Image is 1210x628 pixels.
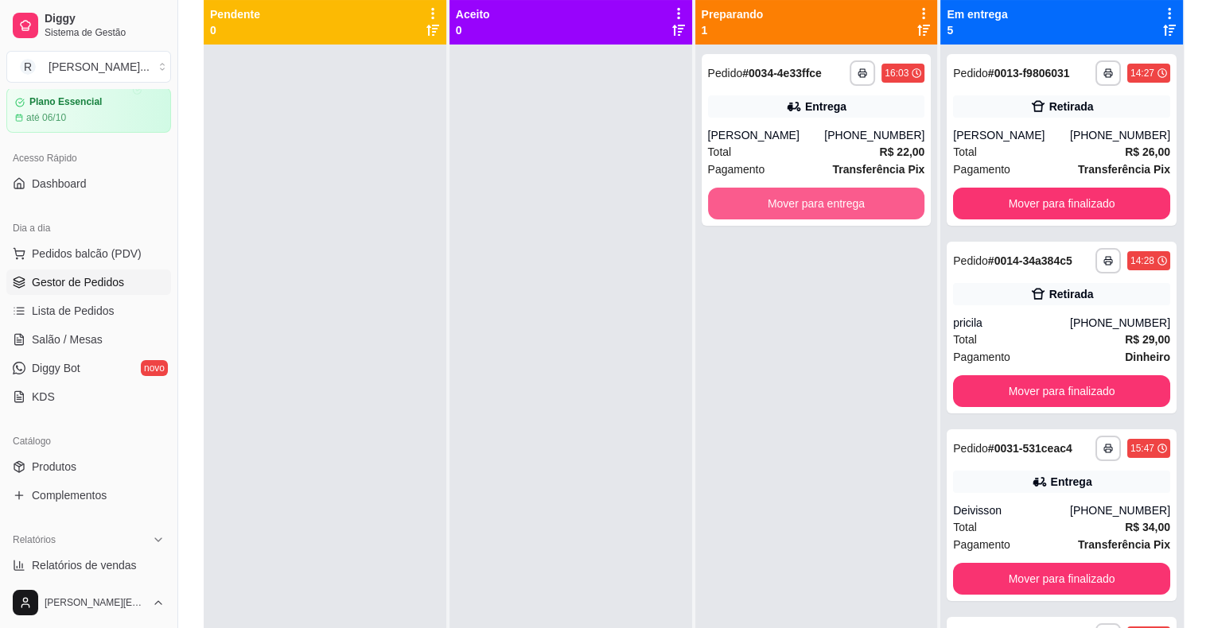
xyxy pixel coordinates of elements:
span: Pedido [953,442,988,455]
div: 16:03 [885,67,908,79]
div: [PHONE_NUMBER] [1070,502,1170,518]
p: Preparando [702,6,764,22]
div: Acesso Rápido [6,145,171,171]
a: Lista de Pedidos [6,298,171,324]
span: Total [953,143,977,161]
span: Relatórios de vendas [32,557,137,573]
span: Salão / Mesas [32,331,103,347]
span: Pedido [953,254,988,267]
div: [PERSON_NAME] [953,127,1070,143]
span: Relatórios [13,533,56,546]
strong: # 0013-f9806031 [988,67,1070,79]
strong: R$ 29,00 [1125,333,1170,346]
div: [PHONE_NUMBER] [1070,127,1170,143]
span: Dashboard [32,176,87,192]
strong: Transferência Pix [832,163,924,176]
span: Pedidos balcão (PDV) [32,246,142,262]
div: [PHONE_NUMBER] [1070,315,1170,331]
a: DiggySistema de Gestão [6,6,171,45]
span: Lista de Pedidos [32,303,115,319]
article: Plano Essencial [29,96,102,108]
div: 14:28 [1130,254,1154,267]
div: pricila [953,315,1070,331]
div: 14:27 [1130,67,1154,79]
div: Dia a dia [6,215,171,241]
button: Select a team [6,51,171,83]
div: 15:47 [1130,442,1154,455]
p: 0 [456,22,490,38]
strong: Transferência Pix [1078,163,1170,176]
strong: Transferência Pix [1078,538,1170,551]
span: Produtos [32,459,76,475]
article: até 06/10 [26,111,66,124]
a: Complementos [6,483,171,508]
strong: # 0014-34a384c5 [988,254,1072,267]
p: 5 [947,22,1007,38]
span: Pedido [953,67,988,79]
div: Entrega [1051,474,1092,490]
span: R [20,59,36,75]
span: Total [708,143,732,161]
a: Relatórios de vendas [6,552,171,578]
p: 1 [702,22,764,38]
span: Gestor de Pedidos [32,274,124,290]
strong: R$ 34,00 [1125,521,1170,533]
span: Diggy Bot [32,360,80,376]
div: Retirada [1049,286,1094,302]
span: Pagamento [953,348,1010,366]
div: Entrega [805,99,846,114]
strong: Dinheiro [1125,351,1170,363]
strong: R$ 22,00 [879,145,924,158]
a: Plano Essencialaté 06/10 [6,87,171,133]
p: 0 [210,22,260,38]
span: Diggy [45,12,165,26]
span: Pagamento [708,161,765,178]
span: Pagamento [953,161,1010,178]
span: Pedido [708,67,743,79]
span: Pagamento [953,536,1010,553]
p: Em entrega [947,6,1007,22]
button: Mover para entrega [708,188,925,219]
a: Dashboard [6,171,171,196]
div: Deivisson [953,502,1070,518]
span: KDS [32,389,55,405]
div: [PERSON_NAME] [708,127,825,143]
button: Mover para finalizado [953,375,1170,407]
a: KDS [6,384,171,409]
strong: # 0034-4e33ffce [742,67,822,79]
p: Pendente [210,6,260,22]
strong: # 0031-531ceac4 [988,442,1072,455]
a: Salão / Mesas [6,327,171,352]
strong: R$ 26,00 [1125,145,1170,158]
button: Mover para finalizado [953,563,1170,595]
div: Retirada [1049,99,1094,114]
span: Complementos [32,487,107,503]
button: Pedidos balcão (PDV) [6,241,171,266]
div: [PHONE_NUMBER] [824,127,924,143]
a: Produtos [6,454,171,479]
button: Mover para finalizado [953,188,1170,219]
span: [PERSON_NAME][EMAIL_ADDRESS][DOMAIN_NAME] [45,596,146,609]
span: Total [953,331,977,348]
div: [PERSON_NAME] ... [49,59,150,75]
div: Catálogo [6,428,171,454]
span: Sistema de Gestão [45,26,165,39]
a: Diggy Botnovo [6,355,171,381]
p: Aceito [456,6,490,22]
a: Gestor de Pedidos [6,269,171,295]
button: [PERSON_NAME][EMAIL_ADDRESS][DOMAIN_NAME] [6,583,171,622]
span: Total [953,518,977,536]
